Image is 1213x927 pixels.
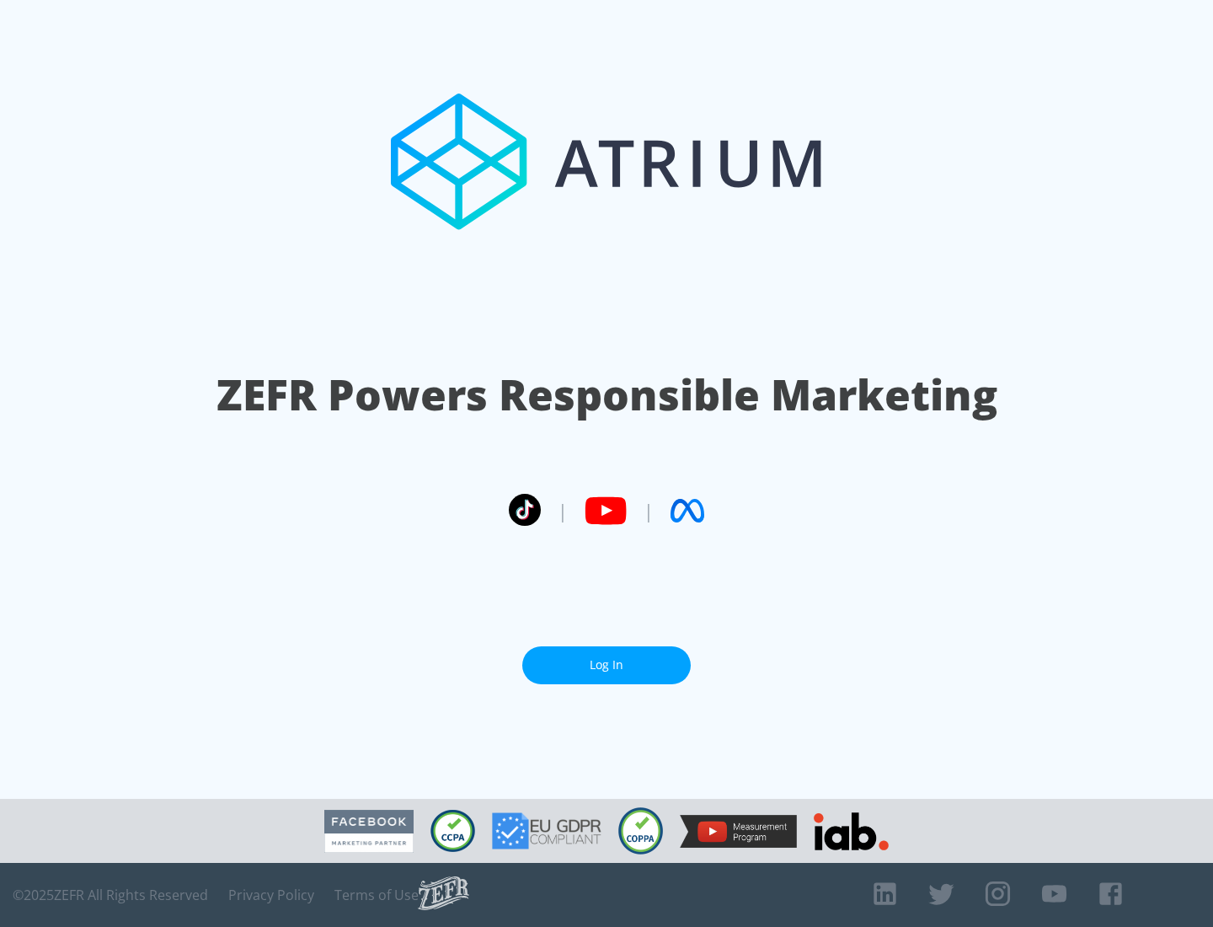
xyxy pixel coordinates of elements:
a: Terms of Use [334,887,419,903]
span: © 2025 ZEFR All Rights Reserved [13,887,208,903]
h1: ZEFR Powers Responsible Marketing [216,366,997,424]
a: Privacy Policy [228,887,314,903]
img: COPPA Compliant [618,807,663,855]
span: | [644,498,654,523]
img: YouTube Measurement Program [680,815,797,848]
img: IAB [814,812,889,850]
img: Facebook Marketing Partner [324,810,414,853]
span: | [558,498,568,523]
img: CCPA Compliant [430,810,475,852]
a: Log In [522,646,691,684]
img: GDPR Compliant [492,812,601,849]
